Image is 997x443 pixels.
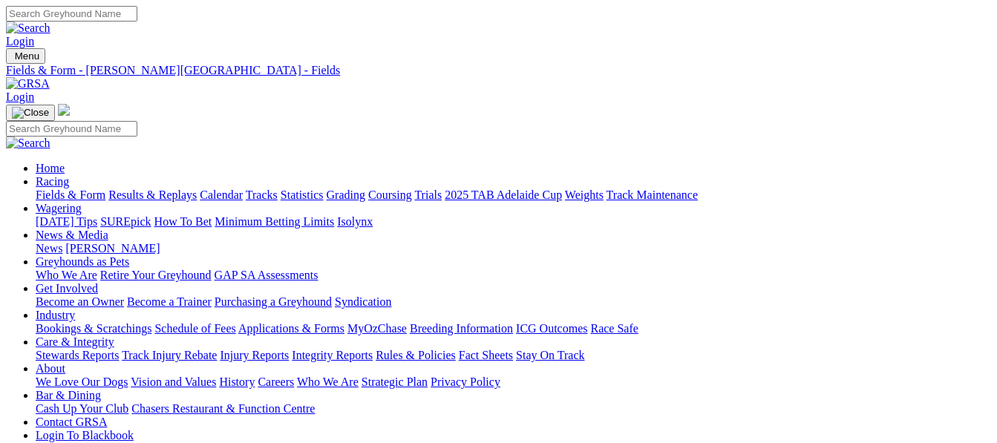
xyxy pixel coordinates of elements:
a: [PERSON_NAME] [65,242,160,255]
img: Search [6,137,50,150]
a: Racing [36,175,69,188]
a: Become an Owner [36,295,124,308]
a: Trials [414,188,442,201]
a: Weights [565,188,604,201]
a: Calendar [200,188,243,201]
div: Care & Integrity [36,349,991,362]
a: We Love Our Dogs [36,375,128,388]
a: Greyhounds as Pets [36,255,129,268]
a: News [36,242,62,255]
a: Minimum Betting Limits [215,215,334,228]
a: Care & Integrity [36,335,114,348]
a: Integrity Reports [292,349,373,361]
a: Chasers Restaurant & Function Centre [131,402,315,415]
img: GRSA [6,77,50,91]
a: Purchasing a Greyhound [215,295,332,308]
button: Toggle navigation [6,48,45,64]
input: Search [6,121,137,137]
a: GAP SA Assessments [215,269,318,281]
a: Retire Your Greyhound [100,269,212,281]
a: Get Involved [36,282,98,295]
a: History [219,375,255,388]
a: Login To Blackbook [36,429,134,442]
a: Login [6,91,34,103]
a: Fields & Form - [PERSON_NAME][GEOGRAPHIC_DATA] - Fields [6,64,991,77]
a: Login [6,35,34,47]
a: Who We Are [36,269,97,281]
a: Breeding Information [410,322,513,335]
a: Stay On Track [516,349,584,361]
a: Schedule of Fees [154,322,235,335]
a: Strategic Plan [362,375,428,388]
a: Coursing [368,188,412,201]
a: [DATE] Tips [36,215,97,228]
a: Track Maintenance [607,188,698,201]
div: Greyhounds as Pets [36,269,991,282]
div: Racing [36,188,991,202]
a: Grading [327,188,365,201]
a: Home [36,162,65,174]
div: About [36,375,991,389]
a: Statistics [281,188,324,201]
a: Race Safe [590,322,638,335]
a: Bar & Dining [36,389,101,401]
a: Wagering [36,202,82,214]
a: Contact GRSA [36,416,107,428]
a: Vision and Values [131,375,216,388]
a: Results & Replays [108,188,197,201]
a: Become a Trainer [127,295,212,308]
div: Industry [36,322,991,335]
a: Fields & Form [36,188,105,201]
a: Industry [36,309,75,321]
a: Isolynx [337,215,373,228]
div: Wagering [36,215,991,229]
a: Injury Reports [220,349,289,361]
a: Applications & Forms [238,322,344,335]
a: Cash Up Your Club [36,402,128,415]
img: logo-grsa-white.png [58,104,70,116]
a: About [36,362,65,375]
a: ICG Outcomes [516,322,587,335]
img: Search [6,22,50,35]
a: News & Media [36,229,108,241]
a: Who We Are [297,375,359,388]
div: News & Media [36,242,991,255]
span: Menu [15,50,39,62]
div: Get Involved [36,295,991,309]
a: Privacy Policy [431,375,500,388]
a: SUREpick [100,215,151,228]
a: Syndication [335,295,391,308]
button: Toggle navigation [6,105,55,121]
a: Track Injury Rebate [122,349,217,361]
a: How To Bet [154,215,212,228]
a: 2025 TAB Adelaide Cup [445,188,562,201]
a: Bookings & Scratchings [36,322,151,335]
input: Search [6,6,137,22]
a: Fact Sheets [459,349,513,361]
a: Rules & Policies [376,349,456,361]
a: Tracks [246,188,278,201]
img: Close [12,107,49,119]
a: MyOzChase [347,322,407,335]
a: Careers [258,375,294,388]
div: Bar & Dining [36,402,991,416]
a: Stewards Reports [36,349,119,361]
